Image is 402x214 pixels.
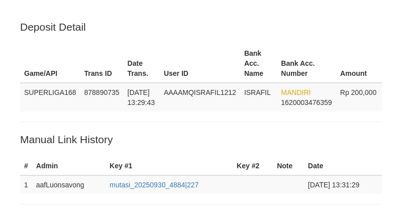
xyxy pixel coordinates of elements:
[32,157,106,175] th: Admin
[20,44,80,83] th: Game/API
[20,83,80,112] td: SUPERLIGA168
[110,181,198,189] a: mutasi_20250930_4884|227
[281,98,332,106] span: Copy 1620003476359 to clipboard
[20,157,32,175] th: #
[32,175,106,194] td: aafLuonsavong
[20,20,382,34] p: Deposit Detail
[336,44,382,83] th: Amount
[304,175,382,194] td: [DATE] 13:31:29
[164,88,236,96] span: AAAAMQISRAFIL1212
[80,83,124,112] td: 878890735
[244,88,271,96] span: ISRAFIL
[233,157,273,175] th: Key #2
[20,175,32,194] td: 1
[128,88,155,106] span: [DATE] 13:29:43
[160,44,240,83] th: User ID
[340,88,376,96] span: Rp 200,000
[124,44,160,83] th: Date Trans.
[277,44,336,83] th: Bank Acc. Number
[281,88,311,96] span: MANDIRI
[106,157,233,175] th: Key #1
[20,132,382,147] p: Manual Link History
[80,44,124,83] th: Trans ID
[304,157,382,175] th: Date
[273,157,304,175] th: Note
[240,44,277,83] th: Bank Acc. Name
